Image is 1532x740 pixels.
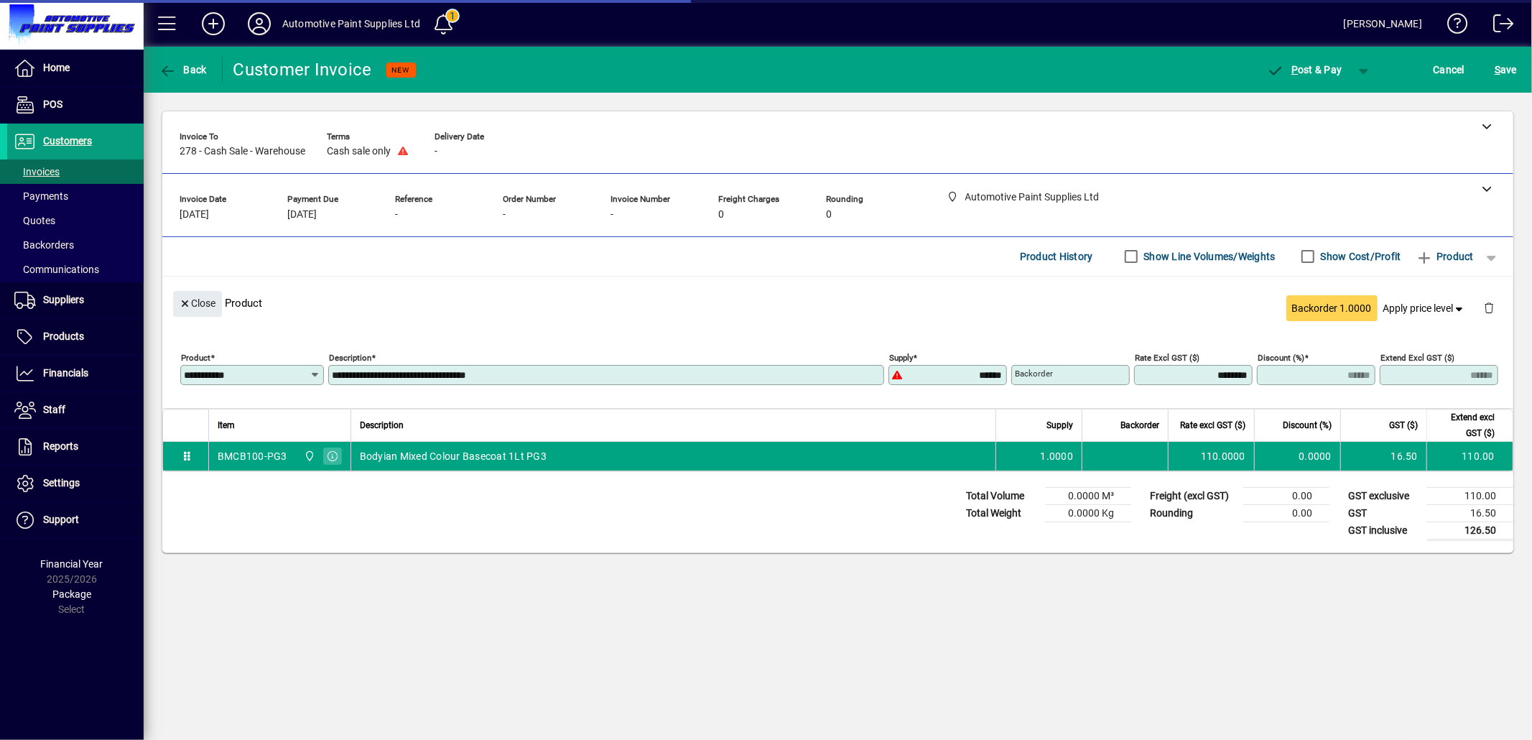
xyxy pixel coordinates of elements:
[503,209,506,221] span: -
[1015,369,1053,379] mat-label: Backorder
[1482,3,1514,50] a: Logout
[1495,64,1500,75] span: S
[1260,57,1350,83] button: Post & Pay
[7,233,144,257] a: Backorders
[1340,442,1426,471] td: 16.50
[43,367,88,379] span: Financials
[1426,442,1513,471] td: 110.00
[1495,58,1517,81] span: ave
[1041,449,1074,463] span: 1.0000
[43,477,80,489] span: Settings
[1143,504,1243,522] td: Rounding
[1436,3,1468,50] a: Knowledge Base
[190,11,236,37] button: Add
[43,440,78,452] span: Reports
[1045,487,1131,504] td: 0.0000 M³
[1378,295,1472,321] button: Apply price level
[180,209,209,221] span: [DATE]
[7,50,144,86] a: Home
[826,209,832,221] span: 0
[7,466,144,501] a: Settings
[7,502,144,538] a: Support
[233,58,372,81] div: Customer Invoice
[287,209,317,221] span: [DATE]
[43,294,84,305] span: Suppliers
[1291,64,1298,75] span: P
[7,208,144,233] a: Quotes
[7,429,144,465] a: Reports
[218,417,235,433] span: Item
[7,282,144,318] a: Suppliers
[1292,301,1372,316] span: Backorder 1.0000
[959,504,1045,522] td: Total Weight
[43,404,65,415] span: Staff
[43,98,62,110] span: POS
[14,239,74,251] span: Backorders
[1341,522,1427,540] td: GST inclusive
[360,449,547,463] span: Bodyian Mixed Colour Basecoat 1Lt PG3
[236,11,282,37] button: Profile
[155,57,210,83] button: Back
[162,277,1513,329] div: Product
[1243,504,1329,522] td: 0.00
[1472,291,1506,325] button: Delete
[1258,352,1304,362] mat-label: Discount (%)
[43,514,79,525] span: Support
[1408,244,1481,269] button: Product
[1380,352,1454,362] mat-label: Extend excl GST ($)
[218,449,287,463] div: BMCB100-PG3
[360,417,404,433] span: Description
[7,319,144,355] a: Products
[159,64,207,75] span: Back
[41,558,103,570] span: Financial Year
[1383,301,1467,316] span: Apply price level
[1472,301,1506,314] app-page-header-button: Delete
[1177,449,1245,463] div: 110.0000
[435,146,437,157] span: -
[1046,417,1073,433] span: Supply
[7,87,144,123] a: POS
[14,264,99,275] span: Communications
[300,448,317,464] span: Automotive Paint Supplies Ltd
[1434,58,1465,81] span: Cancel
[1341,487,1427,504] td: GST exclusive
[1318,249,1401,264] label: Show Cost/Profit
[1141,249,1276,264] label: Show Line Volumes/Weights
[1341,504,1427,522] td: GST
[1436,410,1495,441] span: Extend excl GST ($)
[395,209,398,221] span: -
[14,190,68,202] span: Payments
[1120,417,1159,433] span: Backorder
[7,257,144,282] a: Communications
[1389,417,1418,433] span: GST ($)
[181,352,210,362] mat-label: Product
[1286,295,1378,321] button: Backorder 1.0000
[14,215,55,226] span: Quotes
[1143,487,1243,504] td: Freight (excl GST)
[392,65,410,75] span: NEW
[1427,487,1513,504] td: 110.00
[282,12,420,35] div: Automotive Paint Supplies Ltd
[329,352,371,362] mat-label: Description
[327,146,391,157] span: Cash sale only
[43,330,84,342] span: Products
[170,297,226,310] app-page-header-button: Close
[43,62,70,73] span: Home
[1283,417,1332,433] span: Discount (%)
[7,392,144,428] a: Staff
[1430,57,1469,83] button: Cancel
[1254,442,1340,471] td: 0.0000
[1427,504,1513,522] td: 16.50
[1267,64,1342,75] span: ost & Pay
[173,291,222,317] button: Close
[1180,417,1245,433] span: Rate excl GST ($)
[959,487,1045,504] td: Total Volume
[1020,245,1093,268] span: Product History
[1427,522,1513,540] td: 126.50
[1243,487,1329,504] td: 0.00
[1344,12,1422,35] div: [PERSON_NAME]
[1135,352,1199,362] mat-label: Rate excl GST ($)
[52,588,91,600] span: Package
[611,209,613,221] span: -
[889,352,913,362] mat-label: Supply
